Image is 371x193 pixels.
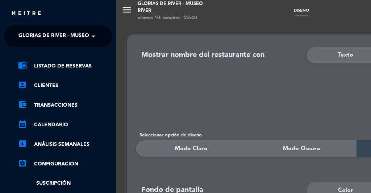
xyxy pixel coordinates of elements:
[18,100,27,109] i: account_balance_wallet
[18,139,27,148] i: assessment
[18,159,27,168] i: settings_applications
[18,62,112,70] a: chrome_reader_modeListado de Reservas
[18,101,112,110] a: account_balance_walletTransacciones
[18,81,27,89] i: account_box
[18,29,105,44] span: Glorias de River - Museo River
[18,120,27,128] i: calendar_month
[18,61,27,70] i: chrome_reader_mode
[18,120,112,129] a: calendar_monthCalendario
[18,160,112,168] a: Configuración
[18,140,112,149] a: assessmentANÁLISIS SEMANALES
[18,81,112,90] a: account_boxClientes
[11,11,42,16] img: MEITRE
[18,179,112,188] a: Suscripción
